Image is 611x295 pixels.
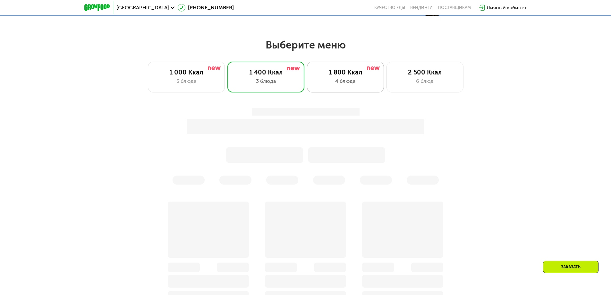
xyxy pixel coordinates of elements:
[21,39,590,51] h2: Выберите меню
[374,5,405,10] a: Качество еды
[314,68,377,76] div: 1 800 Ккал
[178,4,234,12] a: [PHONE_NUMBER]
[234,77,298,85] div: 3 блюда
[410,5,433,10] a: Вендинги
[234,68,298,76] div: 1 400 Ккал
[393,77,457,85] div: 6 блюд
[314,77,377,85] div: 4 блюда
[116,5,169,10] span: [GEOGRAPHIC_DATA]
[155,77,218,85] div: 3 блюда
[543,261,598,273] div: Заказать
[438,5,471,10] div: поставщикам
[393,68,457,76] div: 2 500 Ккал
[155,68,218,76] div: 1 000 Ккал
[487,4,527,12] div: Личный кабинет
